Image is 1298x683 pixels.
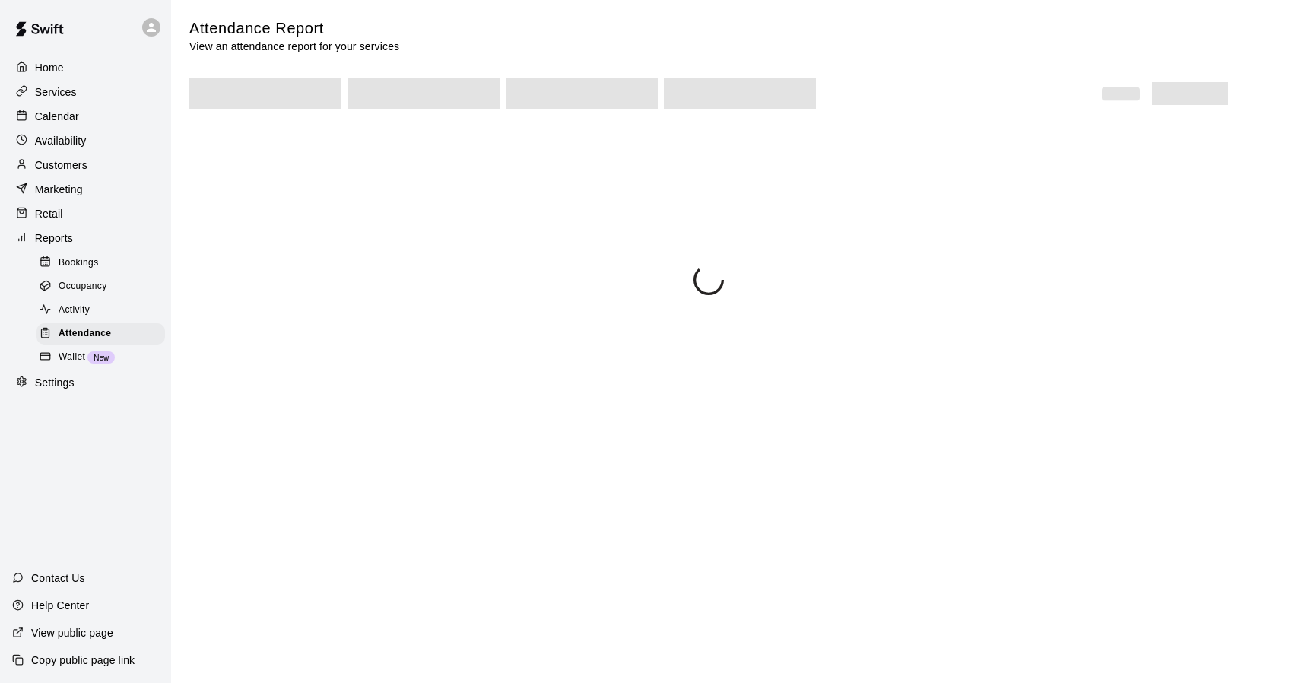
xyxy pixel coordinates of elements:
p: Calendar [35,109,79,124]
a: Calendar [12,105,159,128]
span: Activity [59,303,90,318]
p: Customers [35,157,87,173]
a: Reports [12,227,159,249]
a: Home [12,56,159,79]
a: Attendance [36,322,171,346]
p: Contact Us [31,570,85,586]
p: View public page [31,625,113,640]
p: Availability [35,133,87,148]
a: Services [12,81,159,103]
div: WalletNew [36,347,165,368]
a: Customers [12,154,159,176]
div: Occupancy [36,276,165,297]
a: Occupancy [36,275,171,298]
a: Activity [36,299,171,322]
p: Reports [35,230,73,246]
p: Services [35,84,77,100]
p: Home [35,60,64,75]
p: Settings [35,375,75,390]
p: Help Center [31,598,89,613]
a: Retail [12,202,159,225]
div: Activity [36,300,165,321]
p: Marketing [35,182,83,197]
div: Bookings [36,253,165,274]
a: WalletNew [36,346,171,370]
div: Attendance [36,323,165,345]
span: Bookings [59,256,99,271]
p: Copy public page link [31,653,135,668]
a: Availability [12,129,159,152]
span: Occupancy [59,279,107,294]
a: Bookings [36,251,171,275]
p: View an attendance report for your services [189,39,399,54]
span: Wallet [59,350,85,365]
a: Settings [12,371,159,394]
span: Attendance [59,326,111,341]
h5: Attendance Report [189,18,399,39]
a: Marketing [12,178,159,201]
p: Retail [35,206,63,221]
span: New [87,354,115,362]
